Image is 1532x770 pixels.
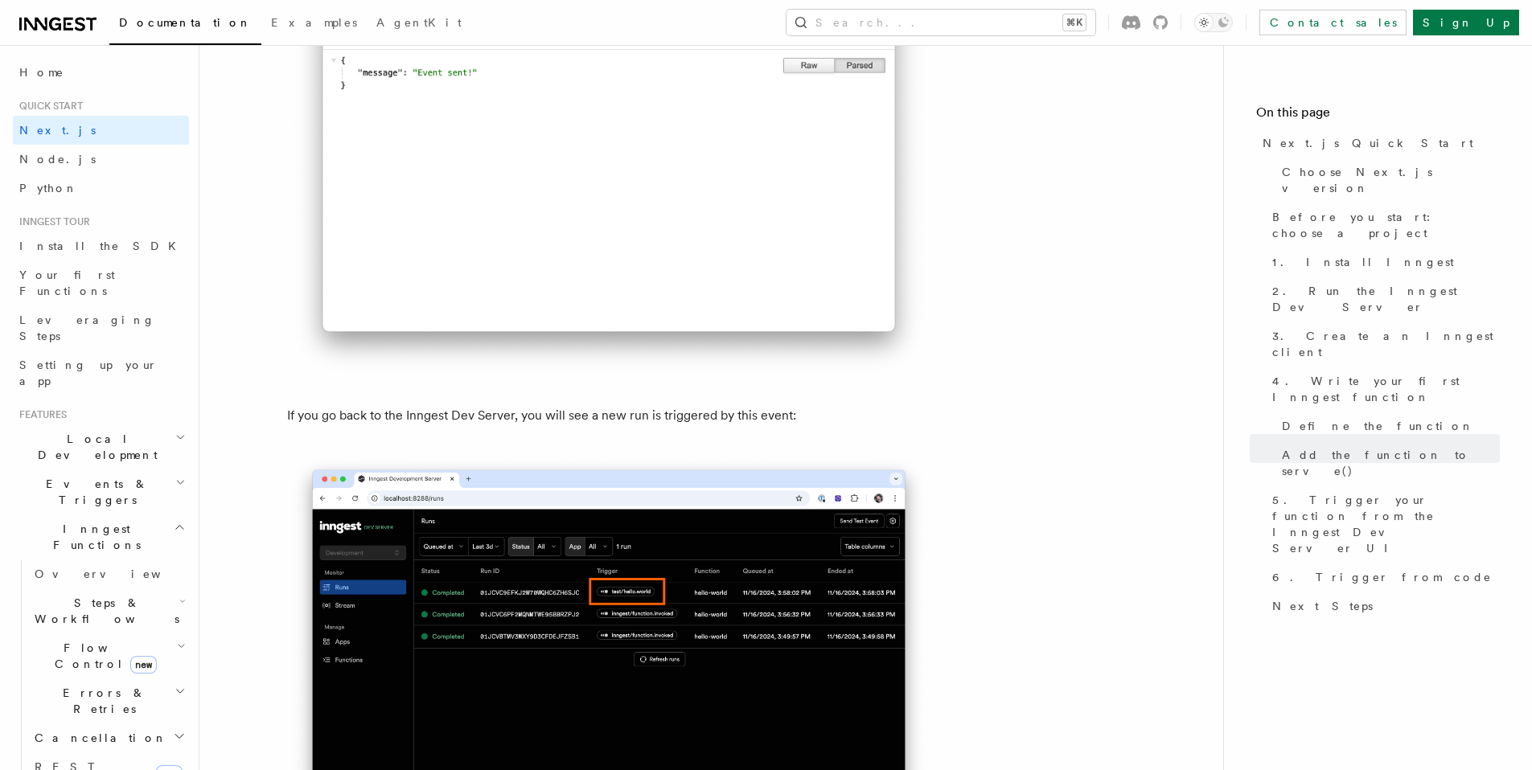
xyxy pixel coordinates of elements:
button: Cancellation [28,723,189,752]
button: Local Development [13,424,189,469]
button: Errors & Retries [28,678,189,723]
a: Python [13,174,189,203]
span: Features [13,408,67,421]
span: Cancellation [28,730,167,746]
a: Home [13,58,189,87]
a: 3. Create an Inngest client [1266,322,1500,367]
span: Install the SDK [19,240,186,252]
span: Add the function to serve() [1282,447,1500,479]
span: new [130,656,157,674]
span: Steps & Workflows [28,595,179,627]
span: 4. Write your first Inngest function [1272,373,1500,405]
span: 2. Run the Inngest Dev Server [1272,283,1500,315]
a: Choose Next.js version [1275,158,1500,203]
span: Python [19,182,78,195]
span: 1. Install Inngest [1272,254,1454,270]
span: 3. Create an Inngest client [1272,328,1500,360]
span: Quick start [13,100,83,113]
a: Next Steps [1266,592,1500,621]
a: Node.js [13,145,189,174]
a: 4. Write your first Inngest function [1266,367,1500,412]
button: Flow Controlnew [28,633,189,678]
span: Local Development [13,431,175,463]
span: Flow Control [28,640,177,672]
span: Documentation [119,16,252,29]
span: Define the function [1282,418,1474,434]
span: Errors & Retries [28,685,175,717]
h4: On this page [1256,103,1500,129]
span: Examples [271,16,357,29]
kbd: ⌘K [1063,14,1086,31]
span: Next.js [19,124,96,137]
span: Inngest Functions [13,521,174,553]
button: Toggle dark mode [1194,13,1233,32]
a: Contact sales [1259,10,1407,35]
span: Leveraging Steps [19,313,155,342]
span: Before you start: choose a project [1272,209,1500,241]
a: 6. Trigger from code [1266,563,1500,592]
p: If you go back to the Inngest Dev Server, you will see a new run is triggered by this event: [287,404,930,427]
a: Your first Functions [13,260,189,305]
span: Inngest tour [13,215,90,228]
span: Overview [35,567,200,580]
span: Events & Triggers [13,476,175,508]
a: Documentation [109,5,261,45]
a: Install the SDK [13,231,189,260]
a: AgentKit [367,5,471,43]
a: 5. Trigger your function from the Inngest Dev Server UI [1266,485,1500,563]
a: Examples [261,5,367,43]
a: Next.js Quick Start [1256,129,1500,158]
a: 2. Run the Inngest Dev Server [1266,276,1500,322]
button: Inngest Functions [13,514,189,559]
a: Sign Up [1413,10,1519,35]
span: Home [19,64,64,80]
span: Setting up your app [19,358,158,387]
button: Search...⌘K [787,10,1095,35]
span: Next.js Quick Start [1263,135,1473,151]
span: Node.js [19,153,96,166]
a: Overview [28,559,189,588]
a: Before you start: choose a project [1266,203,1500,248]
a: Next.js [13,116,189,145]
button: Events & Triggers [13,469,189,514]
a: Add the function to serve() [1275,440,1500,485]
a: Setting up your app [13,350,189,395]
span: Next Steps [1272,598,1373,614]
a: Leveraging Steps [13,305,189,350]
a: Define the function [1275,412,1500,440]
span: AgentKit [376,16,462,29]
span: Choose Next.js version [1282,164,1500,196]
span: 5. Trigger your function from the Inngest Dev Server UI [1272,492,1500,556]
span: 6. Trigger from code [1272,569,1492,585]
a: 1. Install Inngest [1266,248,1500,276]
span: Your first Functions [19,268,115,297]
button: Steps & Workflows [28,588,189,633]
